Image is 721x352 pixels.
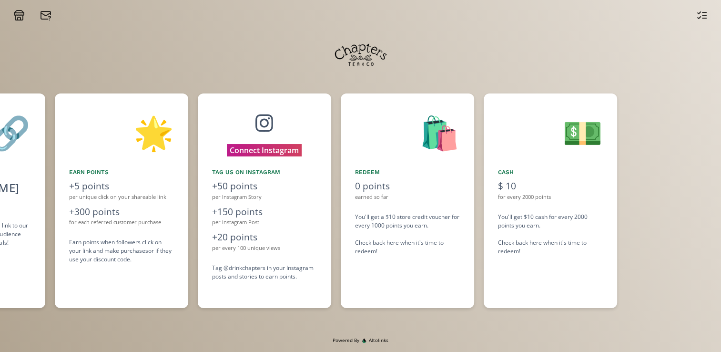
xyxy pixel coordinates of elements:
[362,338,366,343] img: favicon-32x32.png
[212,218,317,227] div: per Instagram Post
[355,168,460,176] div: Redeem
[355,179,460,193] div: 0 points
[369,337,388,344] span: Altolinks
[498,179,603,193] div: $ 10
[355,213,460,256] div: You'll get a $10 store credit voucher for every 1000 points you earn. Check back here when it's t...
[69,179,174,193] div: +5 points
[333,337,359,344] span: Powered By
[498,168,603,176] div: Cash
[355,193,460,201] div: earned so far
[212,205,317,219] div: +150 points
[69,193,174,201] div: per unique click on your shareable link
[69,218,174,227] div: for each referred customer purchase
[498,213,603,256] div: You'll get $10 cash for every 2000 points you earn. Check back here when it's time to redeem!
[335,29,387,81] img: f9R4t3NEChck
[212,244,317,252] div: per every 100 unique views
[498,108,603,156] div: 💵
[227,144,302,156] button: Connect Instagram
[212,230,317,244] div: +20 points
[498,193,603,201] div: for every 2000 points
[212,168,317,176] div: Tag us on Instagram
[69,168,174,176] div: Earn points
[212,193,317,201] div: per Instagram Story
[69,205,174,219] div: +300 points
[212,179,317,193] div: +50 points
[212,264,317,281] div: Tag @drinkchapters in your Instagram posts and stories to earn points.
[69,238,174,264] div: Earn points when followers click on your link and make purchases or if they use your discount code .
[69,108,174,156] div: 🌟
[355,108,460,156] div: 🛍️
